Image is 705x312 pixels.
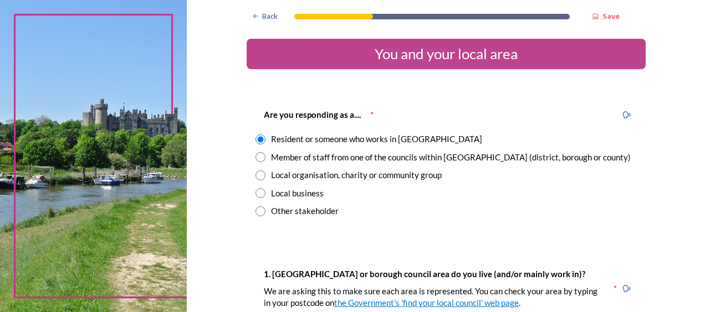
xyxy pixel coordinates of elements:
[251,43,641,65] div: You and your local area
[264,269,585,279] strong: 1. [GEOGRAPHIC_DATA] or borough council area do you live (and/or mainly work in)?
[262,11,278,22] span: Back
[334,298,519,308] a: the Government's 'find your local council' web page
[271,133,482,145] div: Resident or someone who works in [GEOGRAPHIC_DATA]
[271,151,631,164] div: Member of staff from one of the councils within [GEOGRAPHIC_DATA] (district, borough or county)
[264,285,604,309] p: We are asking this to make sure each area is represented. You can check your area by typing in yo...
[264,110,361,119] strong: Are you responding as a....
[602,11,620,21] strong: Save
[271,169,442,181] div: Local organisation, charity or community group
[271,187,324,200] div: Local business
[271,205,339,217] div: Other stakeholder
